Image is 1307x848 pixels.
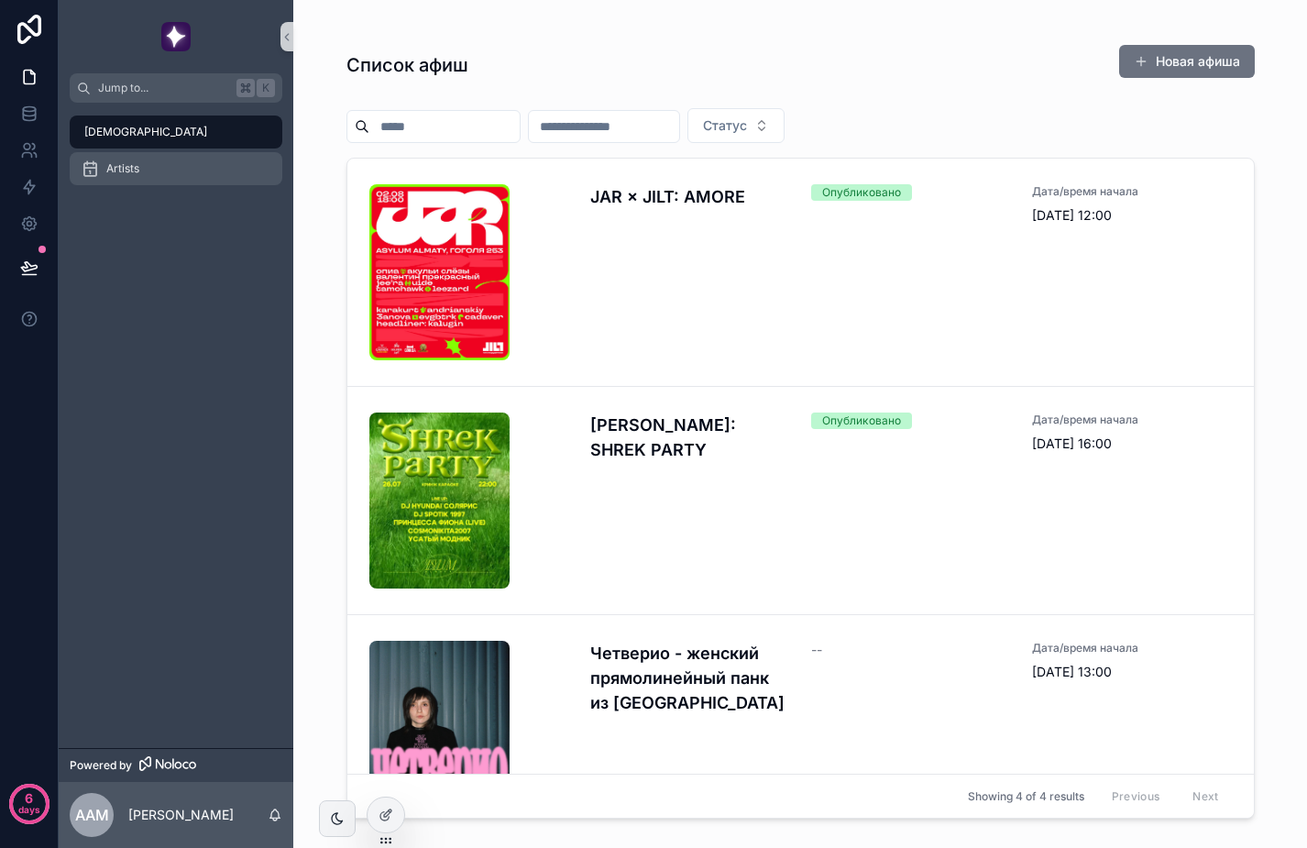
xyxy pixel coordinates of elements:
[18,797,40,822] p: days
[1032,663,1231,681] span: [DATE] 13:00
[369,641,511,817] img: 6882475c1b3422459c98ccee_1753366050082.jpeg
[590,641,789,715] h4: Четверио - женский прямолинейный панк из [GEOGRAPHIC_DATA]
[811,641,822,659] span: --
[369,184,511,360] img: 6888778a50adc7b14ee14165_jar.event_1753773752610.jpeg
[1032,184,1231,199] span: Дата/время начала
[70,152,282,185] a: Artists
[590,184,789,209] h4: JAR × JILT: AMORE
[106,161,139,176] span: Artists
[822,413,901,429] div: Опубликовано
[1032,413,1231,427] span: Дата/время начала
[347,614,1254,842] a: 6882475c1b3422459c98ccee_1753366050082.jpegЧетверио - женский прямолинейный панк из [GEOGRAPHIC_D...
[369,413,511,589] img: 688220d3d4627b52d7838af1_520991237_1907256060052759_2616851929977457513_n.jpg
[25,789,33,808] p: 6
[1032,641,1231,655] span: Дата/время начала
[70,73,282,103] button: Jump to...K
[161,22,191,51] img: App logo
[1032,435,1231,453] span: [DATE] 16:00
[822,184,901,201] div: Опубликовано
[1032,206,1231,225] span: [DATE] 12:00
[968,789,1084,804] span: Showing 4 of 4 results
[687,108,785,143] button: Select Button
[347,386,1254,614] a: 688220d3d4627b52d7838af1_520991237_1907256060052759_2616851929977457513_n.jpg[PERSON_NAME]: SHREK...
[347,159,1254,386] a: 6888778a50adc7b14ee14165_jar.event_1753773752610.jpegJAR × JILT: AMOREОпубликованоДата/время нача...
[258,81,273,95] span: K
[128,806,234,824] p: [PERSON_NAME]
[59,103,293,209] div: scrollable content
[346,52,468,78] h1: Список афиш
[59,748,293,782] a: Powered by
[75,804,109,826] span: AAM
[1119,45,1255,78] button: Новая афиша
[98,81,229,95] span: Jump to...
[70,758,132,773] span: Powered by
[703,116,747,135] span: Статус
[590,413,789,462] h4: [PERSON_NAME]: SHREK PARTY
[70,116,282,149] a: [DEMOGRAPHIC_DATA]
[84,125,207,139] span: [DEMOGRAPHIC_DATA]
